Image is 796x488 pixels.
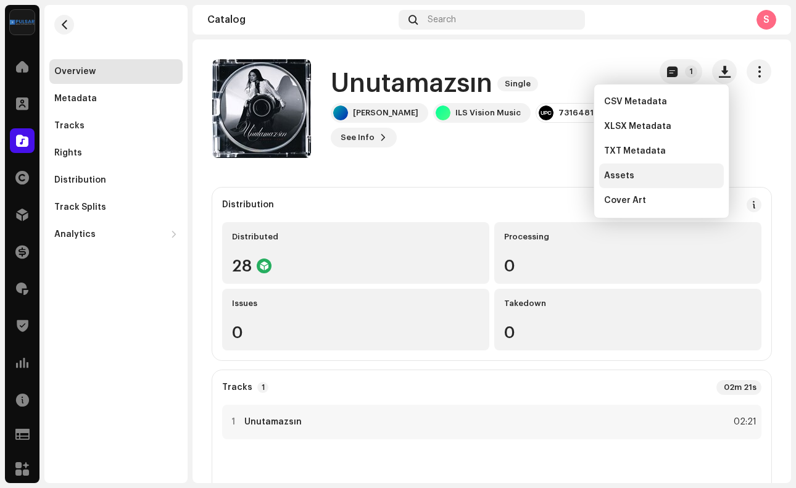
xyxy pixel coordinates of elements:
div: ILS Vision Music [455,108,521,118]
div: S [757,10,776,30]
div: Metadata [54,94,97,104]
span: See Info [341,125,375,150]
div: [PERSON_NAME] [353,108,418,118]
div: 02m 21s [716,380,761,395]
div: Rights [54,148,82,158]
span: Single [497,77,538,91]
p-badge: 1 [685,65,697,78]
span: Search [428,15,456,25]
span: Assets [604,171,634,181]
div: Tracks [54,121,85,131]
div: Distribution [222,200,274,210]
re-m-nav-item: Tracks [49,114,183,138]
button: 1 [660,59,702,84]
div: Takedown [504,299,752,308]
div: 02:21 [729,415,757,429]
div: Catalog [207,15,394,25]
div: Track Splits [54,202,106,212]
re-m-nav-item: Overview [49,59,183,84]
span: TXT Metadata [604,146,666,156]
re-m-nav-item: Rights [49,141,183,165]
div: Processing [504,232,752,242]
button: See Info [331,128,397,147]
div: Analytics [54,230,96,239]
div: Overview [54,67,96,77]
span: Cover Art [604,196,646,205]
h1: Unutamazsın [331,70,492,98]
strong: Unutamazsın [244,417,302,427]
div: Distribution [54,175,106,185]
re-m-nav-item: Track Splits [49,195,183,220]
span: CSV Metadata [604,97,667,107]
img: 1d4ab021-3d3a-477c-8d2a-5ac14ed14e8d [10,10,35,35]
re-m-nav-dropdown: Analytics [49,222,183,247]
p-badge: 1 [257,382,268,393]
div: 7316481378952 [558,108,625,118]
div: Distributed [232,232,479,242]
strong: Tracks [222,383,252,392]
re-m-nav-item: Distribution [49,168,183,192]
span: XLSX Metadata [604,122,671,131]
re-m-nav-item: Metadata [49,86,183,111]
div: Issues [232,299,479,308]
